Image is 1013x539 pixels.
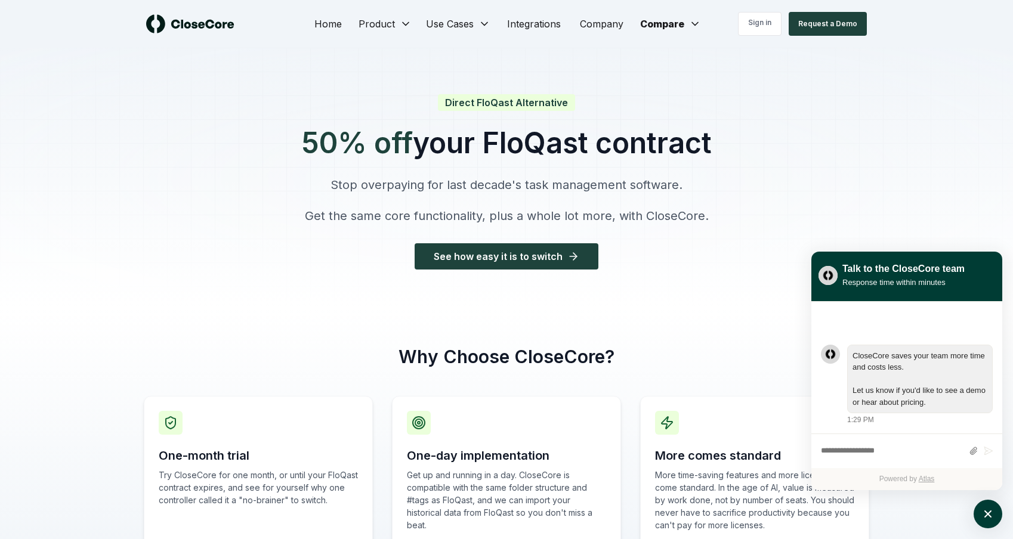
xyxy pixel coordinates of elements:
[789,12,867,36] button: Request a Demo
[655,469,854,531] p: More time-saving features and more licenses come standard. In the age of AI, value is measured by...
[821,345,993,426] div: atlas-message
[570,12,633,36] a: Company
[144,346,869,367] h2: Why Choose CloseCore?
[305,12,351,36] a: Home
[847,414,874,425] div: 1:29 PM
[633,12,708,36] button: Compare
[847,345,993,426] div: Wednesday, August 20, 1:29 PM
[419,12,498,36] button: Use Cases
[426,17,474,31] span: Use Cases
[842,262,965,276] div: Talk to the CloseCore team
[655,447,854,464] h3: More comes standard
[821,440,993,462] div: atlas-composer
[301,129,712,157] h1: your FloQast contract
[738,12,782,36] a: Sign in
[847,345,993,414] div: atlas-message-bubble
[969,446,978,456] button: Attach files by clicking or dropping files here
[919,475,935,483] a: Atlas
[640,17,684,31] span: Compare
[821,345,840,364] div: atlas-message-author-avatar
[407,447,606,464] h3: One-day implementation
[438,94,575,111] span: Direct FloQast Alternative
[301,176,712,193] p: Stop overpaying for last decade's task management software.
[819,266,838,285] img: yblje5SQxOoZuw2TcITt_icon.png
[842,276,965,289] div: Response time within minutes
[159,447,358,464] h3: One-month trial
[301,129,413,157] span: 50% off
[359,17,395,31] span: Product
[146,14,234,33] img: logo
[351,12,419,36] button: Product
[415,243,598,269] button: See how easy it is to switch
[498,12,570,36] a: Integrations
[159,469,358,506] p: Try CloseCore for one month, or until your FloQast contract expires, and see for yourself why one...
[301,207,712,224] p: Get the same core functionality, plus a whole lot more, with CloseCore.
[811,252,1002,490] div: atlas-window
[407,469,606,531] p: Get up and running in a day. CloseCore is compatible with the same folder structure and #tags as ...
[974,500,1002,528] button: atlas-launcher
[811,468,1002,490] div: Powered by
[811,302,1002,490] div: atlas-ticket
[853,350,987,408] div: atlas-message-text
